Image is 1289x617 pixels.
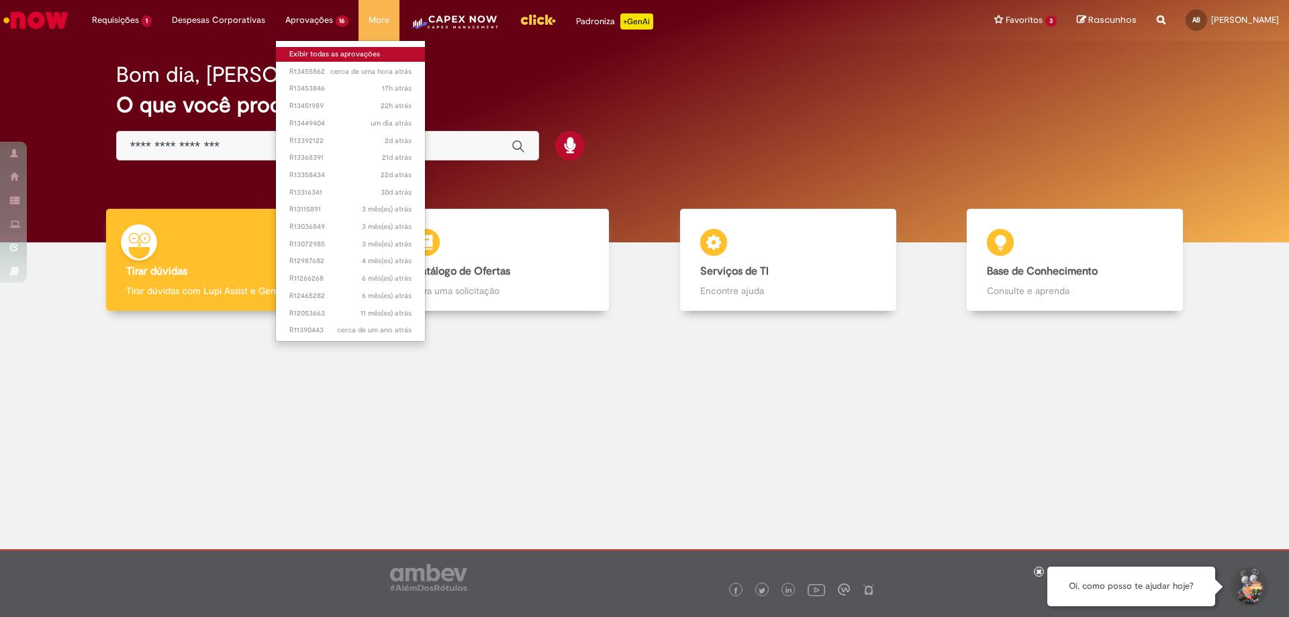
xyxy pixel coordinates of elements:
[276,289,426,303] a: Aberto R12465282 :
[785,587,792,595] img: logo_footer_linkedin.png
[1088,13,1137,26] span: Rascunhos
[732,587,739,594] img: logo_footer_facebook.png
[382,152,412,162] span: 21d atrás
[276,81,426,96] a: Aberto R13453846 :
[276,237,426,252] a: Aberto R13072985 :
[620,13,653,30] p: +GenAi
[385,136,412,146] time: 26/08/2025 11:59:05
[413,284,589,297] p: Abra uma solicitação
[289,170,412,181] span: R13358434
[371,118,412,128] span: um dia atrás
[126,265,187,278] b: Tirar dúvidas
[932,209,1219,312] a: Base de Conhecimento Consulte e aprenda
[381,170,412,180] span: 22d atrás
[410,13,499,40] img: CapexLogo5.png
[362,291,412,301] time: 18/02/2025 15:32:13
[289,152,412,163] span: R13368391
[369,13,389,27] span: More
[289,66,412,77] span: R13455862
[289,308,412,319] span: R12053663
[289,273,412,284] span: R11266268
[1,7,70,34] img: ServiceNow
[362,222,412,232] time: 28/05/2025 08:58:08
[336,15,349,27] span: 16
[362,256,412,266] span: 4 mês(es) atrás
[276,99,426,113] a: Aberto R13451989 :
[362,239,412,249] time: 27/05/2025 16:38:55
[700,265,769,278] b: Serviços de TI
[289,291,412,301] span: R12465282
[275,40,426,342] ul: Aprovações
[289,118,412,129] span: R13449404
[276,47,426,62] a: Exibir todas as aprovações
[362,204,412,214] time: 02/06/2025 08:51:39
[289,136,412,146] span: R13392122
[92,13,139,27] span: Requisições
[382,152,412,162] time: 08/08/2025 08:55:21
[700,284,876,297] p: Encontre ajuda
[276,220,426,234] a: Aberto R13036849 :
[361,308,412,318] time: 27/09/2024 10:52:00
[289,101,412,111] span: R13451989
[276,150,426,165] a: Aberto R13368391 :
[361,308,412,318] span: 11 mês(es) atrás
[838,583,850,596] img: logo_footer_workplace.png
[371,118,412,128] time: 26/08/2025 16:16:04
[289,187,412,198] span: R13316341
[1077,14,1137,27] a: Rascunhos
[276,306,426,321] a: Aberto R12053663 :
[808,581,825,598] img: logo_footer_youtube.png
[276,185,426,200] a: Aberto R13316341 :
[381,101,412,111] time: 27/08/2025 11:42:35
[337,325,412,335] time: 10/06/2024 10:10:49
[413,265,510,278] b: Catálogo de Ofertas
[289,83,412,94] span: R13453846
[863,583,875,596] img: logo_footer_naosei.png
[70,209,358,312] a: Tirar dúvidas Tirar dúvidas com Lupi Assist e Gen Ai
[362,239,412,249] span: 3 mês(es) atrás
[385,136,412,146] span: 2d atrás
[330,66,412,77] span: cerca de uma hora atrás
[362,204,412,214] span: 3 mês(es) atrás
[358,209,645,312] a: Catálogo de Ofertas Abra uma solicitação
[381,101,412,111] span: 22h atrás
[289,239,412,250] span: R13072985
[362,256,412,266] time: 06/05/2025 11:30:37
[276,323,426,338] a: Aberto R11390443 :
[116,93,1174,117] h2: O que você procura hoje?
[1045,15,1057,27] span: 3
[382,83,412,93] span: 17h atrás
[276,254,426,269] a: Aberto R12987682 :
[644,209,932,312] a: Serviços de TI Encontre ajuda
[381,187,412,197] time: 29/07/2025 18:22:57
[381,187,412,197] span: 30d atrás
[289,325,412,336] span: R11390443
[276,64,426,79] a: Aberto R13455862 :
[576,13,653,30] div: Padroniza
[126,284,302,297] p: Tirar dúvidas com Lupi Assist e Gen Ai
[381,170,412,180] time: 06/08/2025 10:30:44
[276,271,426,286] a: Aberto R11266268 :
[1047,567,1215,606] div: Oi, como posso te ajudar hoje?
[520,9,556,30] img: click_logo_yellow_360x200.png
[276,168,426,183] a: Aberto R13358434 :
[276,134,426,148] a: Aberto R13392122 :
[1192,15,1200,24] span: AB
[289,204,412,215] span: R13115891
[382,83,412,93] time: 27/08/2025 17:20:20
[759,587,765,594] img: logo_footer_twitter.png
[1211,14,1279,26] span: [PERSON_NAME]
[1006,13,1043,27] span: Favoritos
[362,273,412,283] span: 6 mês(es) atrás
[142,15,152,27] span: 1
[276,116,426,131] a: Aberto R13449404 :
[362,273,412,283] time: 18/02/2025 15:32:19
[1229,567,1269,607] button: Iniciar Conversa de Suporte
[987,265,1098,278] b: Base de Conhecimento
[289,222,412,232] span: R13036849
[987,284,1163,297] p: Consulte e aprenda
[289,256,412,267] span: R12987682
[362,222,412,232] span: 3 mês(es) atrás
[276,202,426,217] a: Aberto R13115891 :
[285,13,333,27] span: Aprovações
